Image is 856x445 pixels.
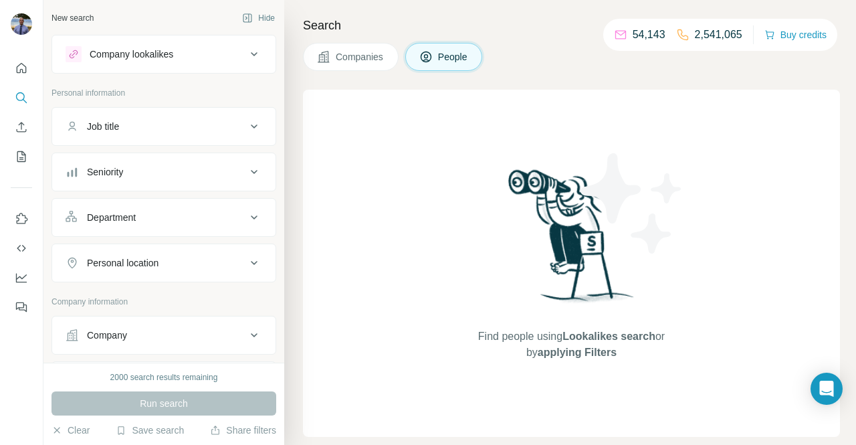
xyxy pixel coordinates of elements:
[87,165,123,179] div: Seniority
[11,56,32,80] button: Quick start
[11,207,32,231] button: Use Surfe on LinkedIn
[11,86,32,110] button: Search
[572,143,692,264] img: Surfe Illustration - Stars
[438,50,469,64] span: People
[303,16,840,35] h4: Search
[51,296,276,308] p: Company information
[11,115,32,139] button: Enrich CSV
[110,371,218,383] div: 2000 search results remaining
[116,424,184,437] button: Save search
[233,8,284,28] button: Hide
[52,156,276,188] button: Seniority
[764,25,827,44] button: Buy credits
[11,266,32,290] button: Dashboard
[52,319,276,351] button: Company
[52,38,276,70] button: Company lookalikes
[538,347,617,358] span: applying Filters
[51,424,90,437] button: Clear
[811,373,843,405] div: Open Intercom Messenger
[90,48,173,61] div: Company lookalikes
[210,424,276,437] button: Share filters
[87,120,119,133] div: Job title
[695,27,742,43] p: 2,541,065
[51,12,94,24] div: New search
[51,87,276,99] p: Personal information
[52,201,276,234] button: Department
[87,329,127,342] div: Company
[464,329,678,361] span: Find people using or by
[11,295,32,319] button: Feedback
[52,247,276,279] button: Personal location
[633,27,665,43] p: 54,143
[11,145,32,169] button: My lists
[562,331,655,342] span: Lookalikes search
[52,110,276,143] button: Job title
[87,256,158,270] div: Personal location
[87,211,136,224] div: Department
[336,50,385,64] span: Companies
[11,236,32,260] button: Use Surfe API
[11,13,32,35] img: Avatar
[502,166,641,315] img: Surfe Illustration - Woman searching with binoculars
